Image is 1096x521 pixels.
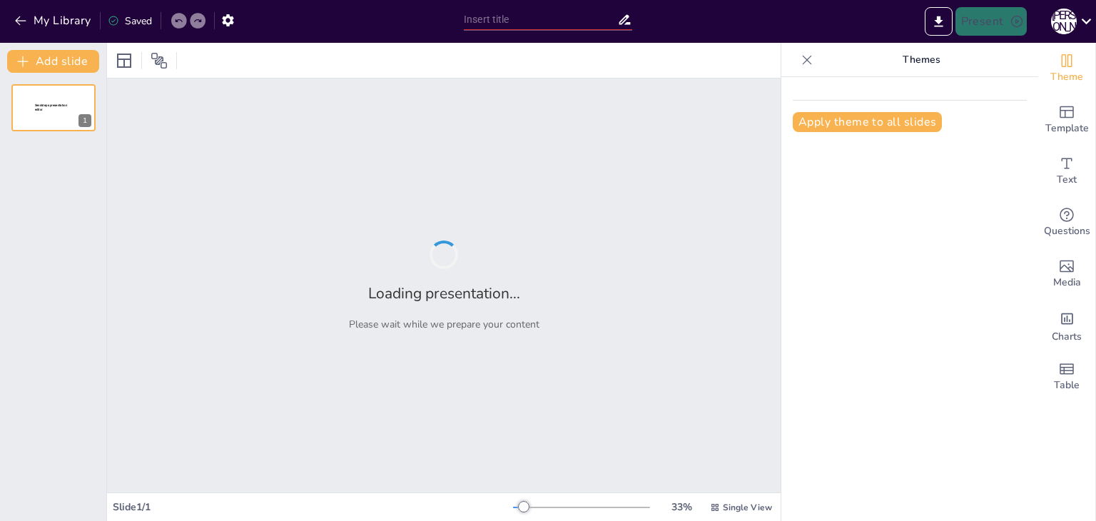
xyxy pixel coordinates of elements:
p: Please wait while we prepare your content [349,318,539,331]
div: Layout [113,49,136,72]
span: Questions [1044,223,1090,239]
span: Sendsteps presentation editor [35,103,67,111]
div: Add text boxes [1038,146,1095,197]
div: О [PERSON_NAME] [1051,9,1077,34]
div: Add a table [1038,351,1095,403]
button: Add slide [7,50,99,73]
span: Charts [1052,329,1082,345]
span: Position [151,52,168,69]
div: Add charts and graphs [1038,300,1095,351]
span: Media [1053,275,1081,290]
button: My Library [11,9,97,32]
div: Saved [108,14,152,28]
span: Template [1045,121,1089,136]
div: Slide 1 / 1 [113,500,513,514]
div: 1 [78,114,91,127]
button: Export to PowerPoint [925,7,953,36]
span: Single View [723,502,772,513]
span: Theme [1050,69,1083,85]
div: 33 % [664,500,699,514]
div: 1 [11,84,96,131]
h2: Loading presentation... [368,283,520,303]
button: О [PERSON_NAME] [1051,7,1077,36]
div: Add ready made slides [1038,94,1095,146]
p: Themes [818,43,1024,77]
button: Apply theme to all slides [793,112,942,132]
div: Change the overall theme [1038,43,1095,94]
div: Get real-time input from your audience [1038,197,1095,248]
button: Present [955,7,1027,36]
span: Text [1057,172,1077,188]
span: Table [1054,378,1080,393]
input: Insert title [464,9,617,30]
div: Add images, graphics, shapes or video [1038,248,1095,300]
